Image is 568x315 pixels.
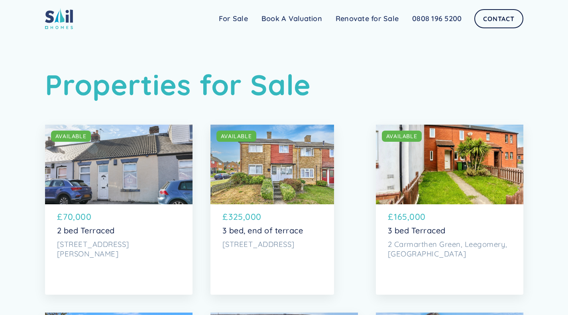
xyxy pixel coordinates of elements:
a: Contact [474,9,523,28]
p: 3 bed, end of terrace [222,226,322,235]
p: [STREET_ADDRESS][PERSON_NAME] [57,239,181,258]
a: Renovate for Sale [329,11,405,27]
a: 0808 196 5200 [405,11,468,27]
p: £ [57,210,63,223]
div: AVAILABLE [221,132,252,140]
p: 2 bed Terraced [57,226,181,235]
p: 325,000 [228,210,261,223]
img: sail home logo colored [45,8,73,29]
a: AVAILABLE£325,0003 bed, end of terrace[STREET_ADDRESS] [210,125,334,295]
a: AVAILABLE£70,0002 bed Terraced[STREET_ADDRESS][PERSON_NAME] [45,125,193,295]
p: £ [388,210,393,223]
p: 2 Carmarthen Green, Leegomery, [GEOGRAPHIC_DATA] [388,239,511,258]
p: 3 bed Terraced [388,226,511,235]
p: £ [222,210,228,223]
div: AVAILABLE [386,132,417,140]
p: 165,000 [394,210,426,223]
a: For Sale [212,11,255,27]
p: 70,000 [63,210,91,223]
h1: Properties for Sale [45,68,523,102]
a: AVAILABLE£165,0003 bed Terraced2 Carmarthen Green, Leegomery, [GEOGRAPHIC_DATA] [376,125,523,295]
div: AVAILABLE [55,132,86,140]
p: [STREET_ADDRESS] [222,239,322,249]
a: Book A Valuation [255,11,329,27]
